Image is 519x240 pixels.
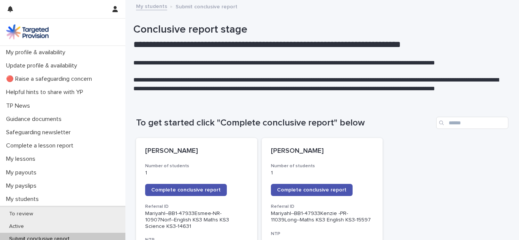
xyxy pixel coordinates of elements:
[3,75,98,83] p: 🔴 Raise a safeguarding concern
[3,49,71,56] p: My profile & availability
[3,182,43,190] p: My payslips
[3,116,68,123] p: Guidance documents
[3,223,30,230] p: Active
[6,24,49,39] img: M5nRWzHhSzIhMunXDL62
[145,210,248,229] p: MariyahI--BB1-47933Esmee-NR-10907Norf--English KS3 Maths KS3 Science KS3-14631
[271,147,374,155] p: [PERSON_NAME]
[3,169,43,176] p: My payouts
[145,184,227,196] a: Complete conclusive report
[271,231,374,237] h3: NTP
[176,2,237,10] p: Submit conclusive report
[151,187,221,193] span: Complete conclusive report
[3,142,79,149] p: Complete a lesson report
[3,155,41,163] p: My lessons
[136,2,167,10] a: My students
[277,187,347,193] span: Complete conclusive report
[3,211,39,217] p: To review
[436,117,508,129] input: Search
[3,62,83,69] p: Update profile & availability
[271,184,353,196] a: Complete conclusive report
[3,102,36,110] p: TP News
[271,163,374,169] h3: Number of students
[3,89,89,96] p: Helpful hints to share with YP
[271,204,374,210] h3: Referral ID
[145,163,248,169] h3: Number of students
[271,170,374,176] p: 1
[3,196,45,203] p: My students
[3,129,77,136] p: Safeguarding newsletter
[271,210,374,223] p: MariyahI--BB1-47933Kenzie -PR-11039Long--Maths KS3 English KS3-15597
[145,170,248,176] p: 1
[145,147,248,155] p: [PERSON_NAME]
[136,118,433,129] h1: To get started click "Complete conclusive report" below
[133,24,506,36] h1: Conclusive report stage
[145,204,248,210] h3: Referral ID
